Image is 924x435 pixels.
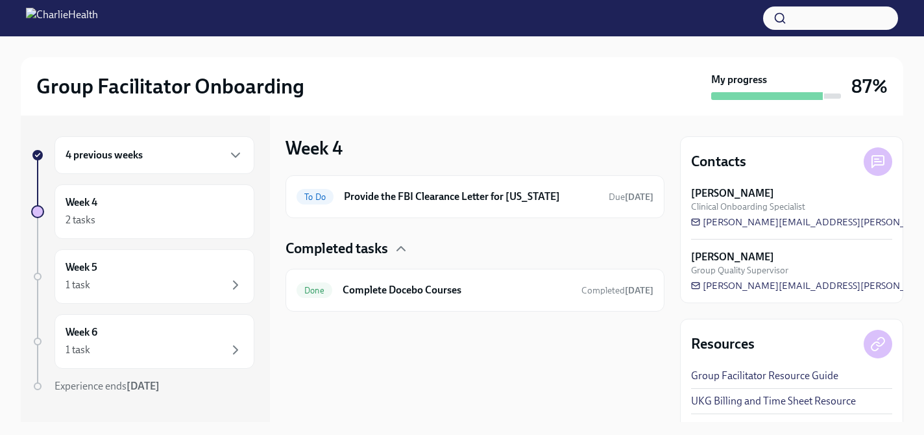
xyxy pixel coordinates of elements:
strong: My progress [711,73,767,87]
a: Group Facilitator Resource Guide [691,369,838,383]
div: 1 task [66,343,90,357]
h3: Week 4 [286,136,343,160]
a: DoneComplete Docebo CoursesCompleted[DATE] [297,280,653,301]
h4: Resources [691,334,755,354]
span: Experience ends [55,380,160,392]
a: UKG Billing and Time Sheet Resource [691,394,856,408]
div: 1 task [66,278,90,292]
h4: Contacts [691,152,746,171]
h6: Provide the FBI Clearance Letter for [US_STATE] [344,190,598,204]
div: Completed tasks [286,239,664,258]
img: CharlieHealth [26,8,98,29]
h2: Group Facilitator Onboarding [36,73,304,99]
span: Clinical Onboarding Specialist [691,201,805,213]
h6: Week 4 [66,195,97,210]
span: Done [297,286,332,295]
span: Group Quality Supervisor [691,264,788,277]
span: September 2nd, 2025 20:36 [581,284,653,297]
a: To DoProvide the FBI Clearance Letter for [US_STATE]Due[DATE] [297,186,653,207]
span: Due [609,192,653,203]
span: To Do [297,192,334,202]
a: Week 61 task [31,314,254,369]
strong: [PERSON_NAME] [691,186,774,201]
h3: 87% [851,75,888,98]
div: 2 tasks [66,213,95,227]
a: How to Submit an IT Ticket [691,419,810,434]
div: 4 previous weeks [55,136,254,174]
h6: Complete Docebo Courses [343,283,571,297]
h6: Week 6 [66,325,97,340]
strong: [DATE] [127,380,160,392]
span: Completed [581,285,653,296]
span: September 16th, 2025 10:00 [609,191,653,203]
strong: [PERSON_NAME] [691,250,774,264]
h4: Completed tasks [286,239,388,258]
a: Week 51 task [31,249,254,304]
h6: Week 5 [66,260,97,275]
a: Week 42 tasks [31,184,254,239]
h6: 4 previous weeks [66,148,143,162]
strong: [DATE] [625,285,653,296]
strong: [DATE] [625,192,653,203]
